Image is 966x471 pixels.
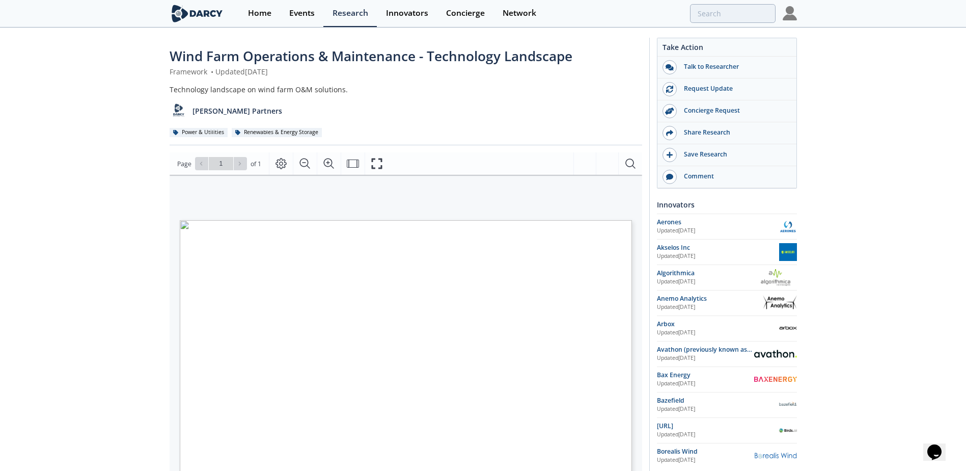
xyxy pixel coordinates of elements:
div: Request Update [677,84,791,93]
div: Updated [DATE] [657,354,754,362]
div: Avathon (previously known as Sparkcognition) [657,345,754,354]
img: BIRDS.AI [779,422,797,439]
div: Akselos Inc [657,243,779,252]
span: • [209,67,215,76]
div: Power & Utilities [170,128,228,137]
div: Talk to Researcher [677,62,791,71]
div: Updated [DATE] [657,405,779,413]
div: Events [289,9,315,17]
div: Updated [DATE] [657,456,754,464]
img: Borealis Wind [754,452,797,459]
iframe: chat widget [923,430,956,461]
a: Bazefield Updated[DATE] Bazefield [657,396,797,414]
p: [PERSON_NAME] Partners [192,106,282,116]
a: Akselos Inc Updated[DATE] Akselos Inc [657,243,797,261]
div: Updated [DATE] [657,329,779,337]
div: Updated [DATE] [657,303,763,311]
img: logo-wide.svg [170,5,225,22]
div: Comment [677,172,791,181]
div: Updated [DATE] [657,278,754,286]
a: Aerones Updated[DATE] Aerones [657,218,797,235]
img: Aerones [779,218,797,235]
div: Share Research [677,128,791,137]
div: Renewables & Energy Storage [232,128,322,137]
a: Arbox Updated[DATE] Arbox [657,320,797,337]
a: [URL] Updated[DATE] BIRDS.AI [657,422,797,439]
div: Updated [DATE] [657,431,779,439]
div: Aerones [657,218,779,227]
div: Arbox [657,320,779,329]
div: Bax Energy [657,371,754,380]
input: Advanced Search [690,4,776,23]
div: Concierge [446,9,485,17]
img: Akselos Inc [779,243,797,261]
div: Updated [DATE] [657,252,779,260]
img: Bazefield [779,396,797,414]
div: Borealis Wind [657,447,754,456]
img: Avathon (previously known as Sparkcognition) [754,350,797,357]
div: Concierge Request [677,106,791,115]
div: Updated [DATE] [657,380,754,388]
div: Network [503,9,536,17]
div: [URL] [657,422,779,431]
img: Anemo Analytics [763,294,797,312]
div: Bazefield [657,396,779,405]
div: Technology landscape on wind farm O&M solutions. [170,84,642,95]
a: Bax Energy Updated[DATE] Bax Energy [657,371,797,388]
div: Innovators [657,196,797,214]
a: Algorithmica Updated[DATE] Algorithmica [657,269,797,286]
div: Updated [DATE] [657,227,779,235]
span: Wind Farm Operations & Maintenance - Technology Landscape [170,47,572,65]
div: Home [248,9,271,17]
div: Research [333,9,368,17]
div: Take Action [657,42,796,57]
div: Save Research [677,150,791,159]
img: Arbox [779,320,797,337]
img: Profile [783,6,797,20]
div: Innovators [386,9,428,17]
img: Bax Energy [754,377,797,382]
img: Algorithmica [754,269,797,286]
div: Framework Updated [DATE] [170,66,642,77]
a: Avathon (previously known as Sparkcognition) Updated[DATE] Avathon (previously known as Sparkcogn... [657,345,797,363]
div: Algorithmica [657,269,754,278]
a: Anemo Analytics Updated[DATE] Anemo Analytics [657,294,797,312]
div: Anemo Analytics [657,294,763,303]
a: Borealis Wind Updated[DATE] Borealis Wind [657,447,797,465]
